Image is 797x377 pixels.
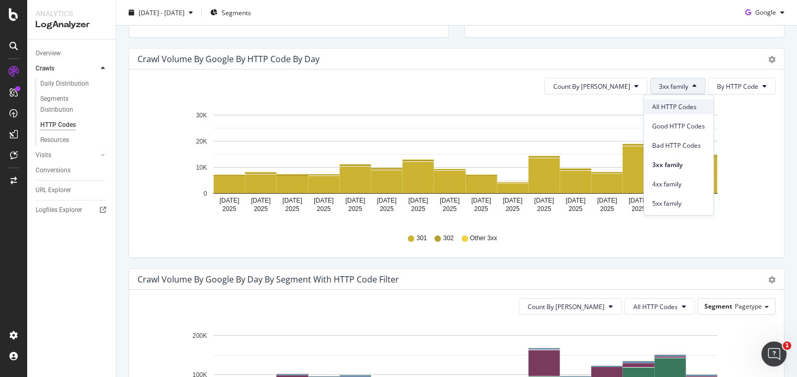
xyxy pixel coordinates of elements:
[443,205,457,213] text: 2025
[553,82,630,91] span: Count By Day
[138,103,768,224] svg: A chart.
[36,185,71,196] div: URL Explorer
[600,205,614,213] text: 2025
[768,276,776,284] div: gear
[652,160,705,169] span: 3xx family
[503,197,522,204] text: [DATE]
[36,150,98,161] a: Visits
[40,135,108,146] a: Resources
[36,63,98,74] a: Crawls
[474,205,488,213] text: 2025
[40,135,69,146] div: Resources
[652,179,705,188] span: 4xx family
[345,197,365,204] text: [DATE]
[537,205,551,213] text: 2025
[139,8,185,17] span: [DATE] - [DATE]
[519,298,622,315] button: Count By [PERSON_NAME]
[36,19,107,31] div: LogAnalyzer
[408,197,428,204] text: [DATE]
[624,298,695,315] button: All HTTP Codes
[377,197,397,204] text: [DATE]
[440,197,460,204] text: [DATE]
[222,8,251,17] span: Segments
[544,78,647,95] button: Count By [PERSON_NAME]
[254,205,268,213] text: 2025
[783,341,791,350] span: 1
[36,205,108,216] a: Logfiles Explorer
[534,197,554,204] text: [DATE]
[40,120,76,131] div: HTTP Codes
[222,205,236,213] text: 2025
[741,4,789,21] button: Google
[652,121,705,131] span: Good HTTP Codes
[568,205,583,213] text: 2025
[633,302,678,311] span: All HTTP Codes
[124,4,197,21] button: [DATE] - [DATE]
[192,332,207,339] text: 200K
[566,197,586,204] text: [DATE]
[36,185,108,196] a: URL Explorer
[314,197,334,204] text: [DATE]
[40,93,108,115] a: Segments Distribution
[196,164,207,171] text: 10K
[411,205,425,213] text: 2025
[717,82,758,91] span: By HTTP Code
[652,198,705,208] span: 5xx family
[286,205,300,213] text: 2025
[708,78,776,95] button: By HTTP Code
[220,197,240,204] text: [DATE]
[704,302,732,311] span: Segment
[659,82,688,91] span: 3xx family
[761,341,787,367] iframe: Intercom live chat
[206,4,255,21] button: Segments
[36,165,71,176] div: Conversions
[650,78,705,95] button: 3xx family
[443,234,453,243] span: 302
[196,112,207,119] text: 30K
[629,197,648,204] text: [DATE]
[40,78,89,89] div: Daily Distribution
[652,102,705,111] span: All HTTP Codes
[471,197,491,204] text: [DATE]
[470,234,497,243] span: Other 3xx
[40,78,108,89] a: Daily Distribution
[755,8,776,17] span: Google
[138,274,399,285] div: Crawl Volume by google by Day by Segment with HTTP Code Filter
[36,63,54,74] div: Crawls
[40,93,98,115] div: Segments Distribution
[138,54,320,64] div: Crawl Volume by google by HTTP Code by Day
[735,302,762,311] span: Pagetype
[597,197,617,204] text: [DATE]
[416,234,427,243] span: 301
[36,205,82,216] div: Logfiles Explorer
[317,205,331,213] text: 2025
[36,150,51,161] div: Visits
[36,8,107,19] div: Analytics
[282,197,302,204] text: [DATE]
[36,165,108,176] a: Conversions
[652,140,705,150] span: Bad HTTP Codes
[36,48,108,59] a: Overview
[40,120,108,131] a: HTTP Codes
[632,205,646,213] text: 2025
[348,205,362,213] text: 2025
[36,48,61,59] div: Overview
[203,190,207,197] text: 0
[506,205,520,213] text: 2025
[528,302,605,311] span: Count By Day
[251,197,271,204] text: [DATE]
[768,56,776,63] div: gear
[196,138,207,145] text: 20K
[380,205,394,213] text: 2025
